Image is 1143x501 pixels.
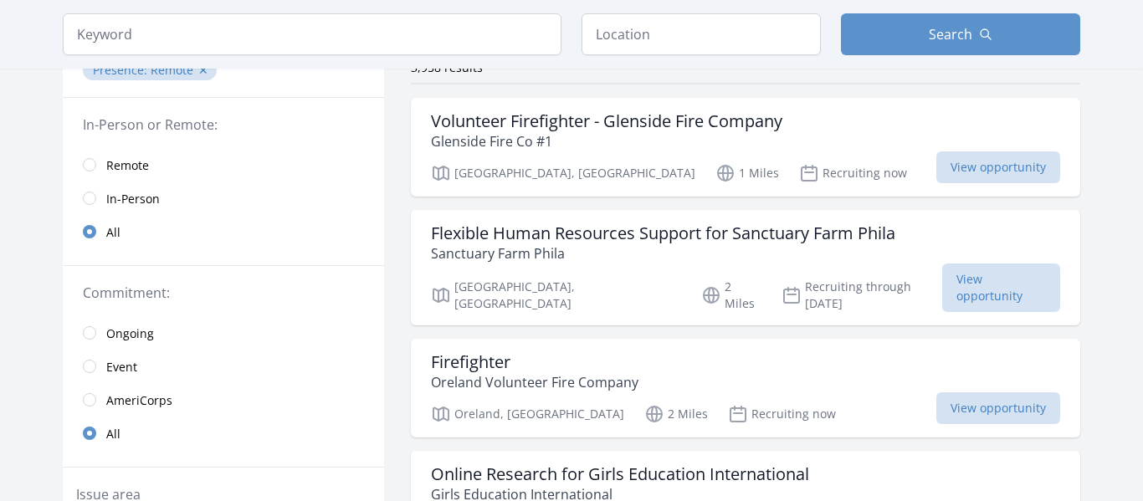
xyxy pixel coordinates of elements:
[431,223,895,243] h3: Flexible Human Resources Support for Sanctuary Farm Phila
[431,163,695,183] p: [GEOGRAPHIC_DATA], [GEOGRAPHIC_DATA]
[431,131,782,151] p: Glenside Fire Co #1
[582,13,821,55] input: Location
[63,350,384,383] a: Event
[936,151,1060,183] span: View opportunity
[431,279,681,312] p: [GEOGRAPHIC_DATA], [GEOGRAPHIC_DATA]
[799,163,907,183] p: Recruiting now
[63,417,384,450] a: All
[929,24,972,44] span: Search
[411,98,1080,197] a: Volunteer Firefighter - Glenside Fire Company Glenside Fire Co #1 [GEOGRAPHIC_DATA], [GEOGRAPHIC_...
[83,283,364,303] legend: Commitment:
[936,392,1060,424] span: View opportunity
[431,372,638,392] p: Oreland Volunteer Fire Company
[431,352,638,372] h3: Firefighter
[728,404,836,424] p: Recruiting now
[198,62,208,79] button: ✕
[841,13,1080,55] button: Search
[106,157,149,174] span: Remote
[715,163,779,183] p: 1 Miles
[106,224,120,241] span: All
[106,426,120,442] span: All
[151,62,193,78] span: Remote
[942,263,1060,312] span: View opportunity
[106,325,154,342] span: Ongoing
[106,191,160,207] span: In-Person
[63,148,384,181] a: Remote
[63,181,384,215] a: In-Person
[782,279,943,312] p: Recruiting through [DATE]
[644,404,708,424] p: 2 Miles
[431,243,895,263] p: Sanctuary Farm Phila
[63,215,384,248] a: All
[106,392,172,409] span: AmeriCorps
[106,359,137,376] span: Event
[83,115,364,135] legend: In-Person or Remote:
[63,316,384,350] a: Ongoing
[431,404,624,424] p: Oreland, [GEOGRAPHIC_DATA]
[431,111,782,131] h3: Volunteer Firefighter - Glenside Fire Company
[431,464,809,484] h3: Online Research for Girls Education International
[63,13,561,55] input: Keyword
[411,210,1080,325] a: Flexible Human Resources Support for Sanctuary Farm Phila Sanctuary Farm Phila [GEOGRAPHIC_DATA],...
[701,279,761,312] p: 2 Miles
[93,62,151,78] span: Presence :
[411,339,1080,437] a: Firefighter Oreland Volunteer Fire Company Oreland, [GEOGRAPHIC_DATA] 2 Miles Recruiting now View...
[63,383,384,417] a: AmeriCorps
